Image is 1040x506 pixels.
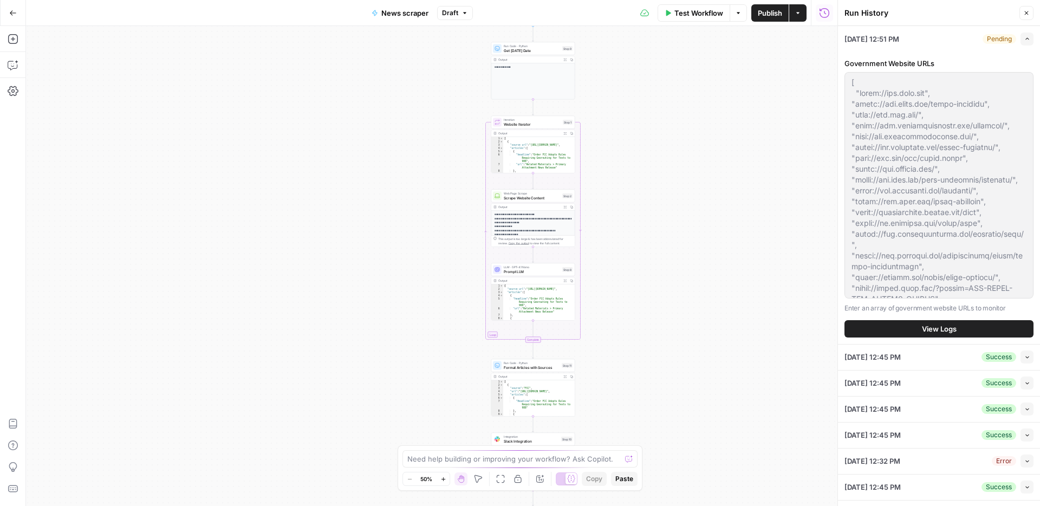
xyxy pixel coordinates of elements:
div: Step 9 [562,46,573,51]
div: 6 [491,397,503,400]
span: Draft [442,8,458,18]
span: News scraper [381,8,428,18]
span: Scrape Website Content [504,195,560,200]
span: Website Iterator [504,121,561,127]
span: Web Page Scrape [504,191,560,196]
div: Step 2 [562,193,573,198]
div: 1 [491,284,503,288]
span: View Logs [922,323,957,334]
span: [DATE] 12:45 PM [844,352,901,362]
span: [DATE] 12:45 PM [844,482,901,492]
div: Success [981,352,1016,362]
div: Run Code · PythonFormat Articles with SourcesStep 11Output[ { "source":"FCC", "url":"[URL][DOMAIN... [491,359,575,417]
div: Step 1 [563,120,573,125]
span: Toggle code folding, rows 5 through 8 [500,150,503,153]
div: Step 10 [561,437,573,442]
div: 6 [491,307,503,314]
span: [DATE] 12:45 PM [844,430,901,440]
span: Toggle code folding, rows 2 through 19 [500,384,503,387]
div: Pending [983,34,1016,44]
g: Edge from step_1-iteration-end to step_11 [532,343,534,359]
g: Edge from step_10 to end [532,490,534,506]
div: 3 [491,387,503,390]
div: 7 [491,314,503,317]
span: Paste [615,474,633,484]
button: Publish [751,4,789,22]
div: Step 8 [562,267,573,272]
div: 2 [491,288,503,291]
g: Edge from step_11 to step_10 [532,417,534,432]
span: [DATE] 12:45 PM [844,404,901,414]
span: Run Code · Python [504,44,560,48]
span: Iteration [504,118,561,122]
div: LLM · GPT-4.1 NanoPrompt LLMStep 8Output{ "source_url":"[URL][DOMAIN_NAME]", "articles":[ { "head... [491,263,575,321]
div: 2 [491,140,503,144]
div: 3 [491,144,503,147]
span: LLM · GPT-4.1 Nano [504,265,560,269]
div: This output is too large & has been abbreviated for review. to view the full content. [498,237,573,245]
div: 10 [491,416,503,426]
div: 9 [491,173,503,176]
span: [DATE] 12:32 PM [844,456,900,466]
div: 5 [491,297,503,307]
button: Paste [611,472,638,486]
span: Get [DATE] Date [504,48,560,53]
div: Success [981,482,1016,492]
div: 4 [491,294,503,297]
div: Complete [491,337,575,343]
label: Government Website URLs [844,58,1033,69]
span: [DATE] 12:45 PM [844,378,901,388]
div: 9 [491,320,503,330]
span: Publish [758,8,782,18]
span: Slack Integration [504,438,559,444]
div: 7 [491,400,503,410]
div: Success [981,404,1016,414]
span: Toggle code folding, rows 3 through 20 [500,291,503,294]
p: Enter an array of government website URLs to monitor [844,303,1033,314]
span: Toggle code folding, rows 9 through 11 [500,413,503,416]
div: LoopIterationWebsite IteratorStep 1Output[ { "source_url":"[URL][DOMAIN_NAME]", "articles":[ { "h... [491,116,575,173]
div: 8 [491,170,503,173]
div: 8 [491,317,503,320]
span: 50% [420,475,432,483]
div: Step 11 [562,363,573,368]
div: 4 [491,147,503,150]
div: Output [498,57,560,62]
span: Format Articles with Sources [504,365,560,370]
div: Success [981,378,1016,388]
span: Toggle code folding, rows 1 through 21 [500,284,503,288]
div: 9 [491,413,503,416]
span: [DATE] 12:51 PM [844,34,899,44]
button: News scraper [365,4,435,22]
g: Edge from start to step_9 [532,26,534,42]
div: Output [498,131,560,135]
div: 5 [491,150,503,153]
g: Edge from step_2 to step_8 [532,247,534,263]
span: Toggle code folding, rows 1 through 20 [500,380,503,384]
img: Slack-mark-RGB.png [495,437,500,442]
span: Test Workflow [674,8,723,18]
div: Output [498,374,560,379]
div: 1 [491,380,503,384]
div: 6 [491,153,503,163]
div: IntegrationSlack IntegrationStep 10Output{ "ok":true, "channel":"C0975USP1LJ", "ts":"1753479291.4... [491,433,575,490]
span: Prompt LLM [504,269,560,274]
span: Toggle code folding, rows 4 through 21 [500,147,503,150]
div: 8 [491,410,503,413]
span: Copy [586,474,602,484]
span: Toggle code folding, rows 4 through 7 [500,294,503,297]
g: Edge from step_1 to step_2 [532,173,534,189]
span: Toggle code folding, rows 8 through 11 [500,317,503,320]
span: Toggle code folding, rows 1 through 23 [500,137,503,140]
span: Toggle code folding, rows 9 through 12 [500,173,503,176]
button: Draft [437,6,473,20]
div: 2 [491,384,503,387]
span: Run Code · Python [504,361,560,365]
span: Toggle code folding, rows 6 through 8 [500,397,503,400]
div: 1 [491,137,503,140]
div: 5 [491,393,503,397]
div: 4 [491,390,503,393]
button: Test Workflow [658,4,730,22]
div: Success [981,430,1016,440]
span: Toggle code folding, rows 2 through 22 [500,140,503,144]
